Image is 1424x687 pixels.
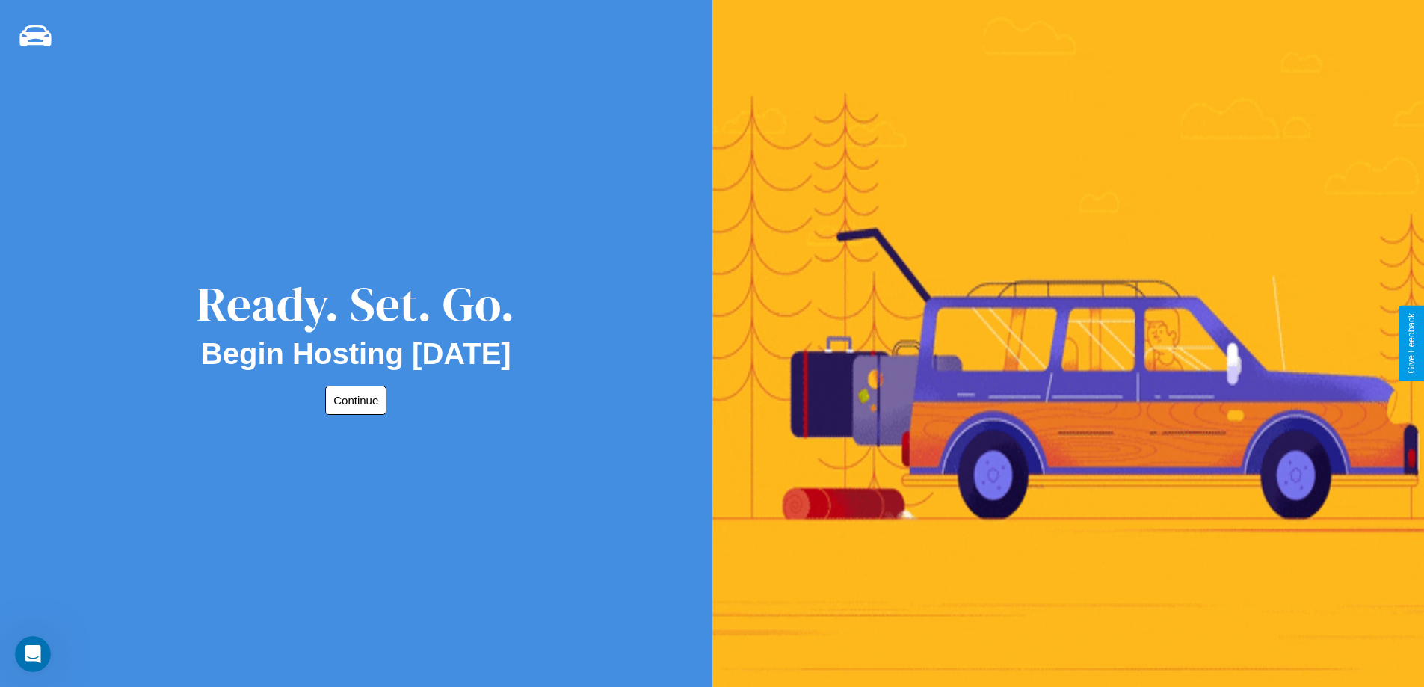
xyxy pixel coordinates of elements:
iframe: Intercom live chat [15,636,51,672]
div: Ready. Set. Go. [197,271,515,337]
div: Give Feedback [1406,313,1417,374]
h2: Begin Hosting [DATE] [201,337,511,371]
button: Continue [325,386,386,415]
